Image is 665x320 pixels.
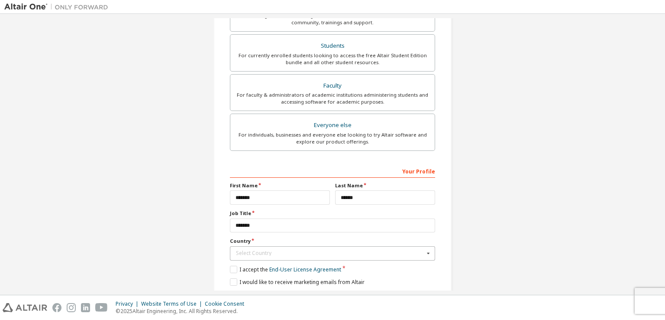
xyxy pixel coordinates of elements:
div: Cookie Consent [205,300,249,307]
label: First Name [230,182,330,189]
div: Select Country [236,251,424,256]
div: Website Terms of Use [141,300,205,307]
label: Country [230,238,435,245]
div: Your Profile [230,164,435,178]
div: Faculty [236,80,429,92]
label: Last Name [335,182,435,189]
div: For faculty & administrators of academic institutions administering students and accessing softwa... [236,91,429,105]
label: I accept the [230,266,341,273]
div: Privacy [116,300,141,307]
img: linkedin.svg [81,303,90,312]
div: For existing customers looking to access software downloads, HPC resources, community, trainings ... [236,12,429,26]
a: End-User License Agreement [269,266,341,273]
div: For currently enrolled students looking to access the free Altair Student Edition bundle and all ... [236,52,429,66]
label: I would like to receive marketing emails from Altair [230,278,365,286]
div: Students [236,40,429,52]
div: For individuals, businesses and everyone else looking to try Altair software and explore our prod... [236,131,429,145]
label: Job Title [230,210,435,217]
img: facebook.svg [52,303,61,312]
img: instagram.svg [67,303,76,312]
img: Altair One [4,3,113,11]
div: Everyone else [236,119,429,131]
p: © 2025 Altair Engineering, Inc. All Rights Reserved. [116,307,249,315]
img: youtube.svg [95,303,108,312]
img: altair_logo.svg [3,303,47,312]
